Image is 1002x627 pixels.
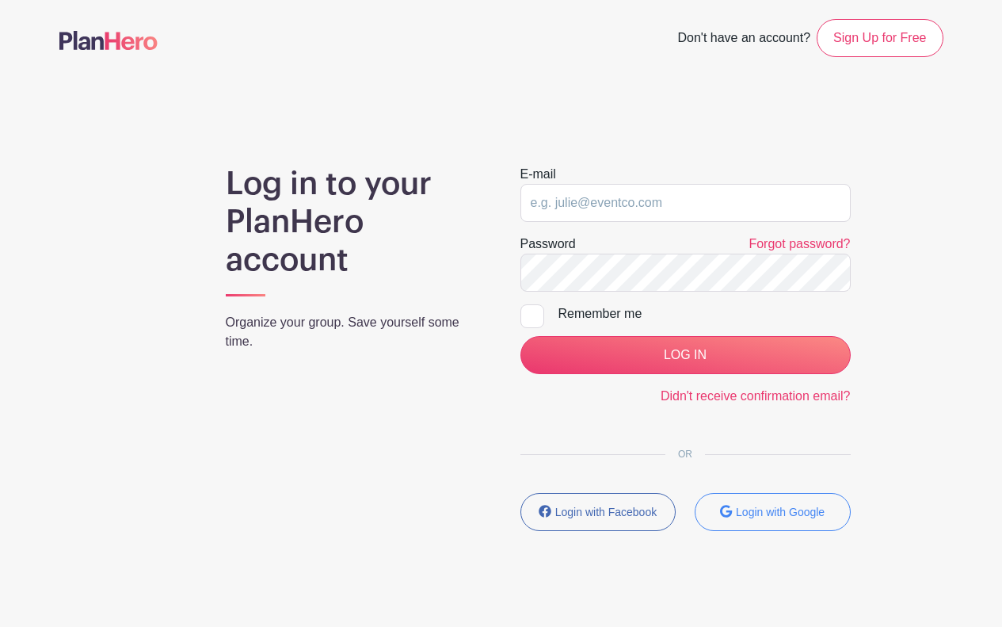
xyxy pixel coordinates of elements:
[59,31,158,50] img: logo-507f7623f17ff9eddc593b1ce0a138ce2505c220e1c5a4e2b4648c50719b7d32.svg
[665,449,705,460] span: OR
[558,304,851,323] div: Remember me
[520,165,556,184] label: E-mail
[520,336,851,374] input: LOG IN
[677,22,810,57] span: Don't have an account?
[520,235,576,254] label: Password
[226,313,482,351] p: Organize your group. Save yourself some time.
[661,389,851,403] a: Didn't receive confirmation email?
[736,506,825,518] small: Login with Google
[695,493,851,531] button: Login with Google
[520,184,851,222] input: e.g. julie@eventco.com
[817,19,943,57] a: Sign Up for Free
[520,493,676,531] button: Login with Facebook
[555,506,657,518] small: Login with Facebook
[749,237,850,250] a: Forgot password?
[226,165,482,279] h1: Log in to your PlanHero account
